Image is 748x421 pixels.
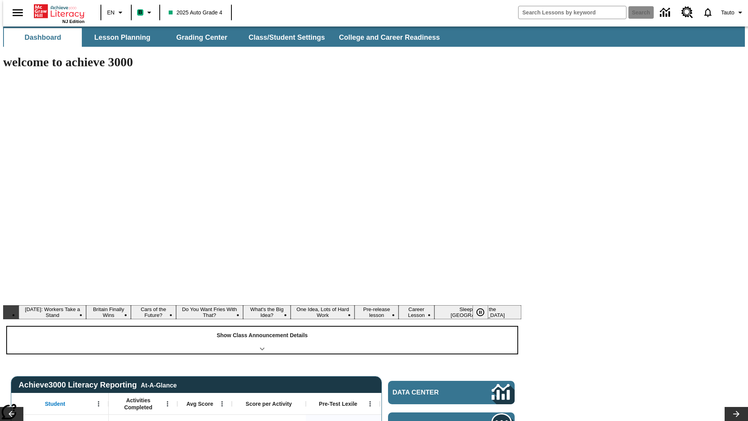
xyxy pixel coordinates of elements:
a: Notifications [698,2,718,23]
span: Achieve3000 Literacy Reporting [19,380,177,389]
span: Tauto [721,9,734,17]
a: Data Center [388,381,515,404]
p: Show Class Announcement Details [217,331,308,340]
button: Slide 7 Pre-release lesson [355,305,399,319]
span: Score per Activity [246,400,292,407]
button: Slide 4 Do You Want Fries With That? [176,305,243,319]
button: Lesson Planning [83,28,161,47]
button: Open Menu [364,398,376,410]
h1: welcome to achieve 3000 [3,55,521,69]
button: College and Career Readiness [333,28,446,47]
button: Profile/Settings [718,5,748,19]
button: Boost Class color is mint green. Change class color [134,5,157,19]
span: Pre-Test Lexile [319,400,358,407]
div: Show Class Announcement Details [7,327,517,354]
button: Grading Center [163,28,241,47]
button: Pause [473,305,488,319]
span: Student [45,400,65,407]
button: Open Menu [216,398,228,410]
button: Slide 9 Sleepless in the Animal Kingdom [434,305,521,319]
span: Data Center [393,389,466,396]
button: Slide 1 Labor Day: Workers Take a Stand [19,305,86,319]
button: Class/Student Settings [242,28,331,47]
button: Slide 5 What's the Big Idea? [243,305,291,319]
a: Home [34,4,85,19]
div: Home [34,3,85,24]
button: Open side menu [6,1,29,24]
button: Open Menu [162,398,173,410]
button: Slide 2 Britain Finally Wins [86,305,131,319]
button: Open Menu [93,398,104,410]
a: Resource Center, Will open in new tab [677,2,698,23]
button: Slide 3 Cars of the Future? [131,305,176,319]
button: Slide 6 One Idea, Lots of Hard Work [291,305,355,319]
div: SubNavbar [3,27,745,47]
div: Pause [473,305,496,319]
input: search field [519,6,626,19]
button: Language: EN, Select a language [104,5,129,19]
span: EN [107,9,115,17]
div: At-A-Glance [141,380,176,389]
button: Lesson carousel, Next [725,407,748,421]
a: Data Center [655,2,677,23]
span: Avg Score [186,400,213,407]
span: NJ Edition [62,19,85,24]
span: Activities Completed [113,397,164,411]
button: Dashboard [4,28,82,47]
button: Slide 8 Career Lesson [399,305,434,319]
div: SubNavbar [3,28,447,47]
span: B [138,7,142,17]
span: 2025 Auto Grade 4 [169,9,222,17]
